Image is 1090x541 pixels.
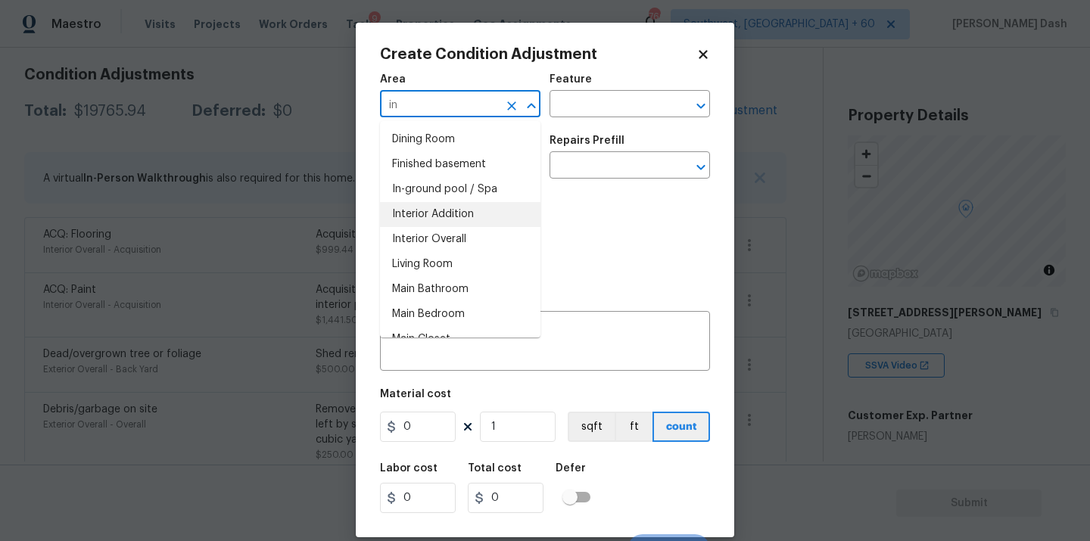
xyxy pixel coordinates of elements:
button: count [652,412,710,442]
h5: Material cost [380,389,451,400]
h5: Area [380,74,406,85]
li: In-ground pool / Spa [380,177,540,202]
h5: Defer [556,463,586,474]
li: Interior Overall [380,227,540,252]
h5: Repairs Prefill [550,135,624,146]
button: sqft [568,412,615,442]
li: Finished basement [380,152,540,177]
button: Open [690,95,712,117]
h5: Labor cost [380,463,438,474]
li: Interior Addition [380,202,540,227]
li: Living Room [380,252,540,277]
li: Main Bedroom [380,302,540,327]
button: Open [690,157,712,178]
button: ft [615,412,652,442]
h5: Total cost [468,463,522,474]
h2: Create Condition Adjustment [380,47,696,62]
h5: Feature [550,74,592,85]
button: Close [521,95,542,117]
li: Main Bathroom [380,277,540,302]
button: Clear [501,95,522,117]
li: Main Closet [380,327,540,352]
li: Dining Room [380,127,540,152]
